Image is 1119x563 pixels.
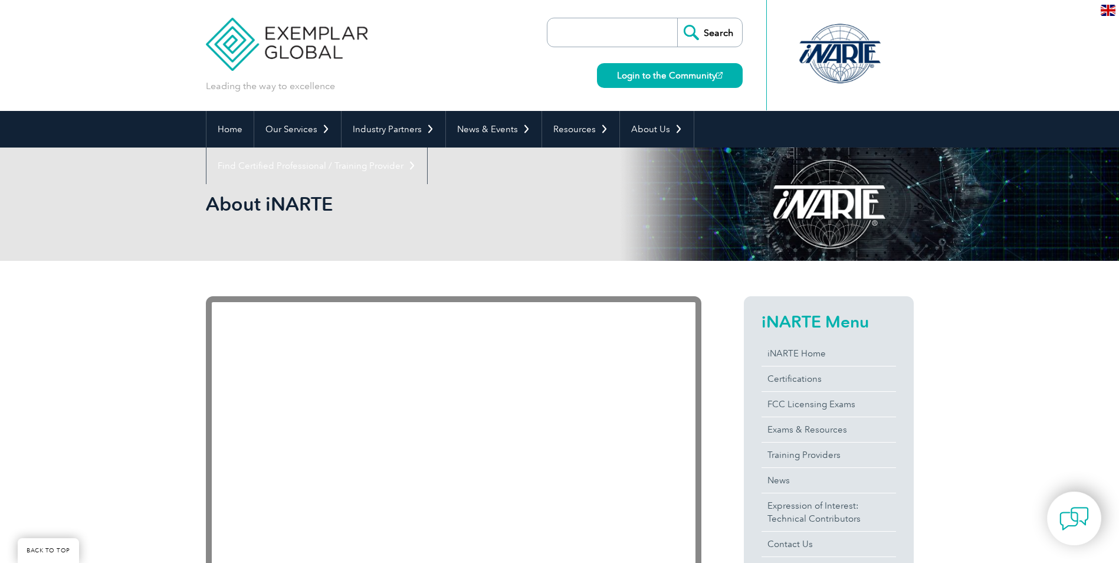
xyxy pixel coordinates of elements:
a: Contact Us [762,532,896,557]
a: iNARTE Home [762,341,896,366]
a: Our Services [254,111,341,148]
a: BACK TO TOP [18,538,79,563]
input: Search [677,18,742,47]
a: Resources [542,111,619,148]
a: About Us [620,111,694,148]
a: Home [206,111,254,148]
img: contact-chat.png [1059,504,1089,533]
a: Find Certified Professional / Training Provider [206,148,427,184]
h2: iNARTE Menu [762,312,896,331]
img: en [1101,5,1115,16]
a: FCC Licensing Exams [762,392,896,417]
img: open_square.png [716,72,723,78]
a: Industry Partners [342,111,445,148]
a: News [762,468,896,493]
a: News & Events [446,111,542,148]
a: Login to the Community [597,63,743,88]
a: Training Providers [762,443,896,467]
p: Leading the way to excellence [206,80,335,93]
a: Certifications [762,366,896,391]
h2: About iNARTE [206,195,701,214]
a: Expression of Interest:Technical Contributors [762,493,896,531]
a: Exams & Resources [762,417,896,442]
